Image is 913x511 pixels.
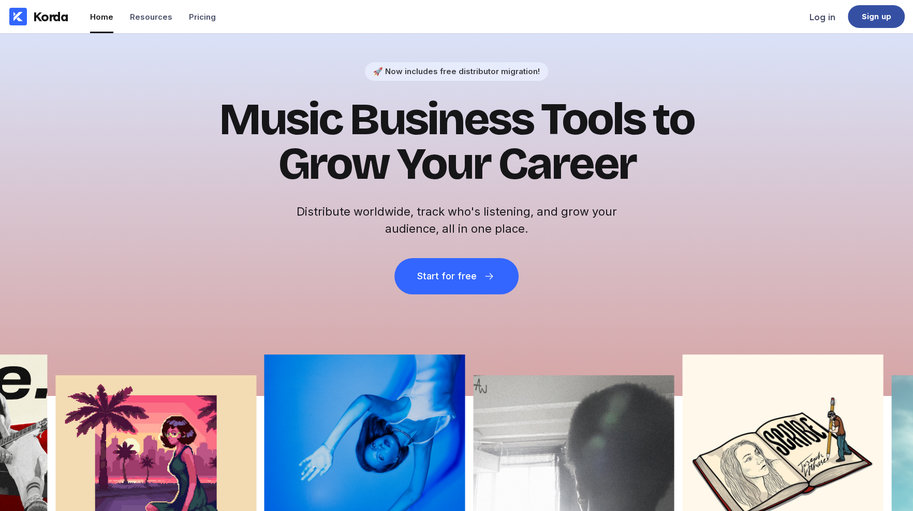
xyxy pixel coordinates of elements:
div: Start for free [417,271,476,281]
div: Resources [130,12,172,22]
button: Start for free [394,258,519,294]
h1: Music Business Tools to Grow Your Career [203,97,710,187]
a: Sign up [848,5,905,28]
h2: Distribute worldwide, track who's listening, and grow your audience, all in one place. [291,203,622,237]
div: Sign up [862,11,891,22]
div: Pricing [189,12,216,22]
div: 🚀 Now includes free distributor migration! [373,66,540,76]
div: Korda [33,9,68,24]
div: Home [90,12,113,22]
div: Log in [809,12,835,22]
